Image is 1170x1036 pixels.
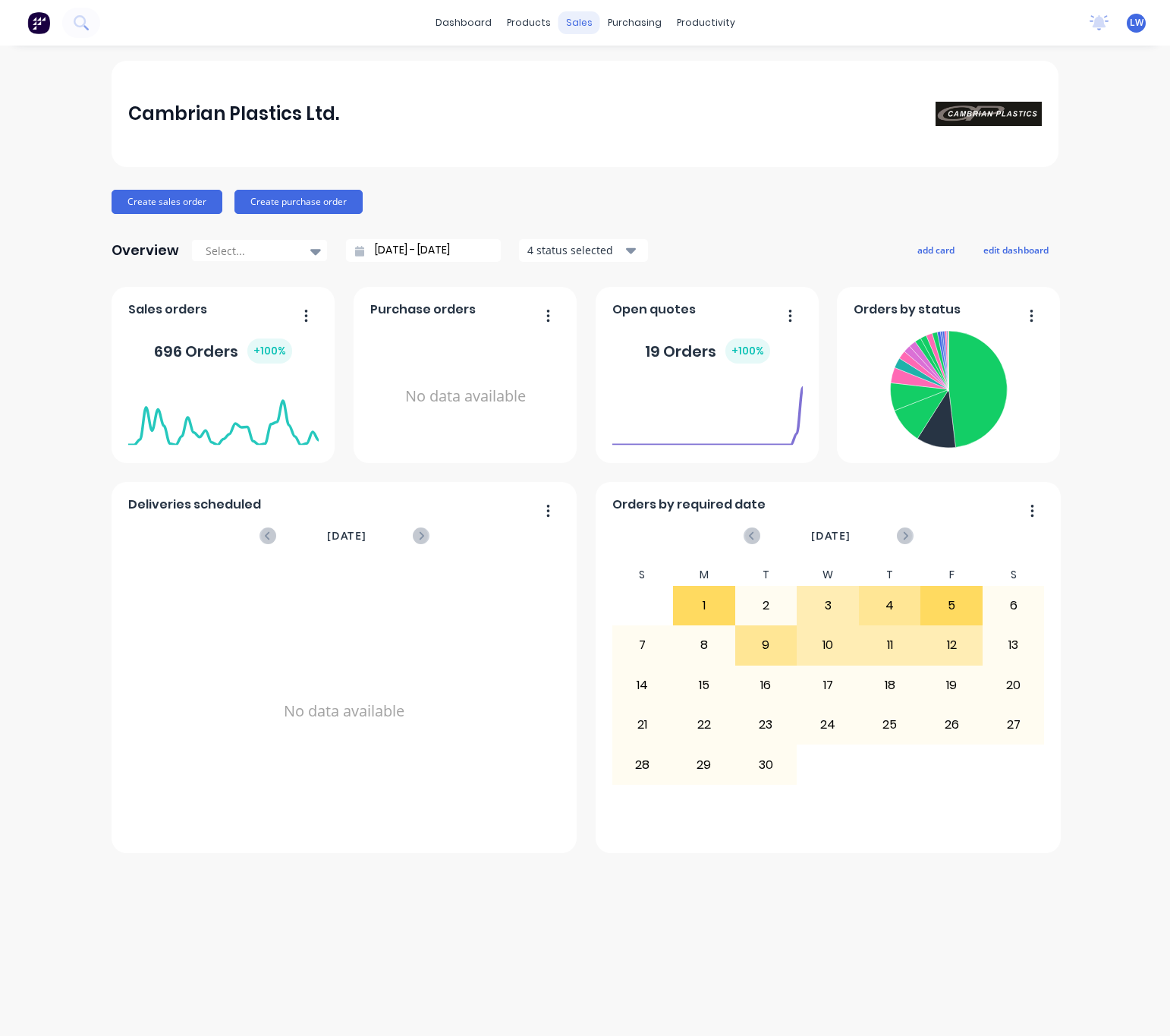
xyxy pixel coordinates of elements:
div: 3 [797,587,858,625]
div: T [859,564,921,586]
div: T [735,564,797,586]
span: Open quotes [612,301,696,319]
div: 13 [983,626,1044,664]
div: 19 Orders [645,339,770,364]
button: Create sales order [112,190,222,214]
div: S [983,564,1045,586]
span: [DATE] [811,527,851,544]
span: Orders by required date [612,496,766,514]
div: 11 [860,626,920,664]
div: Cambrian Plastics Ltd. [128,99,339,129]
span: Deliveries scheduled [128,496,261,514]
div: 30 [736,745,797,783]
div: productivity [669,11,743,34]
div: 696 Orders [154,339,292,364]
button: Create purchase order [234,190,363,214]
div: No data available [128,564,561,858]
div: 20 [983,666,1044,704]
span: Purchase orders [370,301,476,319]
span: Sales orders [128,301,207,319]
div: 1 [674,587,734,625]
button: edit dashboard [973,240,1058,260]
div: S [612,564,674,586]
button: 4 status selected [519,239,648,262]
div: 7 [612,626,673,664]
button: add card [907,240,964,260]
div: 4 [860,587,920,625]
div: 2 [736,587,797,625]
div: 6 [983,587,1044,625]
div: F [920,564,983,586]
div: 8 [674,626,734,664]
div: 21 [612,706,673,744]
div: 28 [612,745,673,783]
div: sales [558,11,600,34]
div: Overview [112,235,179,266]
div: 9 [736,626,797,664]
div: W [797,564,859,586]
div: 10 [797,626,858,664]
img: Cambrian Plastics Ltd. [936,102,1042,126]
div: 25 [860,706,920,744]
span: [DATE] [327,527,366,544]
div: M [673,564,735,586]
div: 19 [921,666,982,704]
div: 5 [921,587,982,625]
div: 17 [797,666,858,704]
a: dashboard [428,11,499,34]
div: 14 [612,666,673,704]
div: 4 status selected [527,242,623,258]
div: 26 [921,706,982,744]
img: Factory [27,11,50,34]
div: + 100 % [247,339,292,364]
div: 18 [860,666,920,704]
span: Orders by status [854,301,961,319]
div: 27 [983,706,1044,744]
div: 16 [736,666,797,704]
div: purchasing [600,11,669,34]
div: No data available [370,325,561,468]
div: products [499,11,558,34]
div: 29 [674,745,734,783]
div: 22 [674,706,734,744]
div: 24 [797,706,858,744]
div: 12 [921,626,982,664]
span: LW [1130,16,1143,30]
div: 15 [674,666,734,704]
div: 23 [736,706,797,744]
div: + 100 % [725,339,770,364]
